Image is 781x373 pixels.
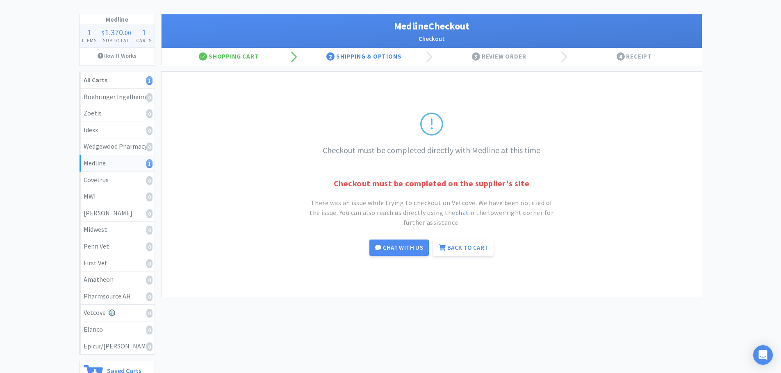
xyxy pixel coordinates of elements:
span: 1 [87,27,91,37]
span: 00 [125,29,131,37]
i: 0 [146,209,153,218]
h1: Medline [80,14,155,25]
i: 0 [146,226,153,235]
span: $ [102,29,105,37]
a: Covetrus0 [80,172,155,189]
div: Epicur/[PERSON_NAME] [84,341,150,352]
i: 0 [146,259,153,268]
h4: Subtotal [99,36,134,44]
span: 3 [472,52,480,61]
div: First Vet [84,258,150,269]
a: Zoetis0 [80,105,155,122]
span: 1,370 [105,27,123,37]
a: How It Works [80,48,155,63]
i: 0 [146,109,153,118]
div: Amatheon [84,274,150,285]
span: 2 [326,52,335,61]
h2: Checkout [170,34,694,44]
a: Pharmsource AH0 [80,288,155,305]
div: Shipping & Options [296,48,432,65]
a: Amatheon0 [80,271,155,288]
i: 0 [146,342,153,351]
div: Receipt [567,48,702,65]
div: Shopping Cart [162,48,297,65]
a: Idexx0 [80,122,155,139]
a: Midwest0 [80,222,155,238]
div: Wedgewood Pharmacy [84,141,150,152]
h3: Checkout must be completed directly with Medline at this time [268,144,596,157]
div: Open Intercom Messenger [753,345,773,365]
div: Idexx [84,125,150,136]
a: Wedgewood Pharmacy0 [80,138,155,155]
i: 0 [146,276,153,285]
a: Penn Vet0 [80,238,155,255]
i: 0 [146,93,153,102]
div: Review Order [432,48,567,65]
i: 0 [146,242,153,251]
a: Epicur/[PERSON_NAME]0 [80,338,155,355]
div: Penn Vet [84,241,150,252]
p: Checkout must be completed on the supplier's site [309,177,555,190]
h1: Medline Checkout [170,18,694,34]
i: 0 [146,126,153,135]
a: Boehringer Ingelheim0 [80,89,155,106]
div: Elanco [84,324,150,335]
h4: Carts [134,36,154,44]
div: MWI [84,191,150,202]
i: 0 [146,292,153,301]
i: 0 [146,192,153,201]
a: Elanco0 [80,321,155,338]
h4: There was an issue while trying to checkout on Vetcove. We have been notified of the issue. You c... [309,198,555,227]
a: Vetcove0 [80,305,155,321]
div: . [99,28,134,36]
div: Covetrus [84,175,150,185]
span: 4 [617,52,625,61]
div: Midwest [84,224,150,235]
div: Medline [84,158,150,169]
button: Chat with Us [369,240,429,256]
a: [PERSON_NAME]0 [80,205,155,222]
a: Medline1 [80,155,155,172]
i: 0 [146,142,153,151]
div: Vetcove [84,307,150,318]
div: Boehringer Ingelheim [84,92,150,102]
a: All Carts1 [80,72,155,89]
i: 0 [146,176,153,185]
i: 0 [146,309,153,318]
strong: All Carts [84,76,107,84]
div: Zoetis [84,108,150,119]
a: First Vet0 [80,255,155,272]
i: 1 [146,76,153,85]
span: 1 [142,27,146,37]
h4: Items [80,36,99,44]
i: 0 [146,326,153,335]
a: Back to Cart [433,240,494,256]
div: [PERSON_NAME] [84,208,150,219]
a: chat [455,208,469,217]
a: MWI0 [80,188,155,205]
div: Pharmsource AH [84,291,150,302]
i: 1 [146,159,153,168]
